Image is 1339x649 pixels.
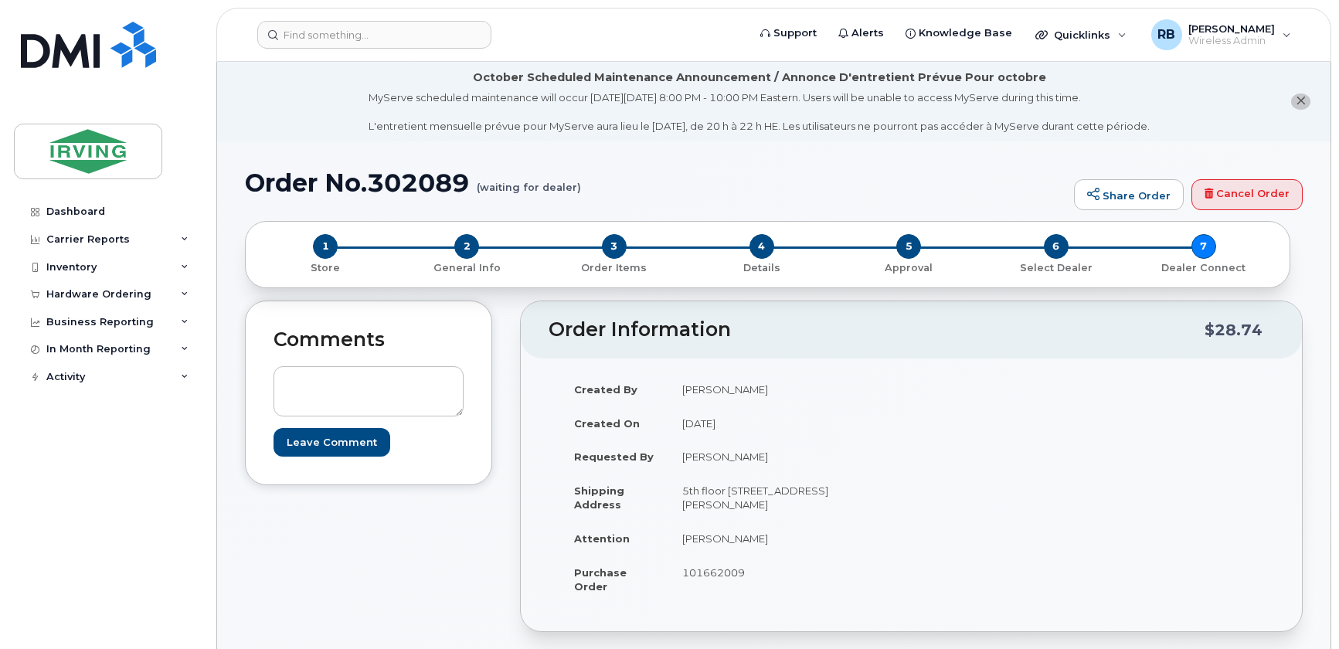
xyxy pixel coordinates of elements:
td: 5th floor [STREET_ADDRESS][PERSON_NAME] [668,474,900,522]
p: Select Dealer [989,261,1124,275]
span: 3 [602,234,627,259]
a: 1 Store [258,259,393,275]
a: 6 Select Dealer [983,259,1130,275]
strong: Requested By [574,450,654,463]
td: [PERSON_NAME] [668,440,900,474]
p: Store [264,261,387,275]
span: 101662009 [682,566,745,579]
strong: Purchase Order [574,566,627,593]
span: 6 [1044,234,1069,259]
td: [PERSON_NAME] [668,372,900,406]
span: 5 [896,234,921,259]
p: Details [694,261,829,275]
span: 4 [749,234,774,259]
h2: Comments [274,329,464,351]
div: $28.74 [1205,315,1263,345]
span: 1 [313,234,338,259]
h1: Order No.302089 [245,169,1066,196]
td: [PERSON_NAME] [668,522,900,556]
strong: Created By [574,383,637,396]
a: 3 Order Items [540,259,688,275]
p: Order Items [546,261,681,275]
input: Leave Comment [274,428,390,457]
a: 2 General Info [393,259,541,275]
strong: Shipping Address [574,484,624,511]
a: Cancel Order [1191,179,1303,210]
a: 5 Approval [835,259,983,275]
strong: Created On [574,417,640,430]
a: 4 Details [688,259,835,275]
td: [DATE] [668,406,900,440]
button: close notification [1291,93,1310,110]
strong: Attention [574,532,630,545]
p: Approval [841,261,977,275]
h2: Order Information [549,319,1205,341]
p: General Info [399,261,535,275]
small: (waiting for dealer) [477,169,581,193]
a: Share Order [1074,179,1184,210]
div: MyServe scheduled maintenance will occur [DATE][DATE] 8:00 PM - 10:00 PM Eastern. Users will be u... [369,90,1150,134]
span: 2 [454,234,479,259]
div: October Scheduled Maintenance Announcement / Annonce D'entretient Prévue Pour octobre [473,70,1046,86]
